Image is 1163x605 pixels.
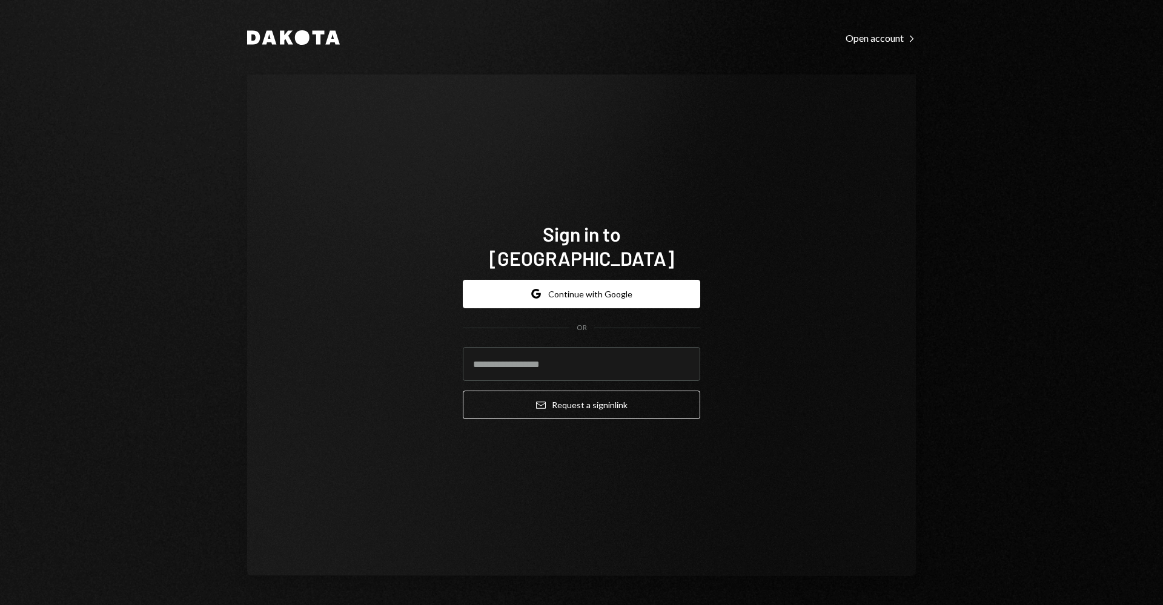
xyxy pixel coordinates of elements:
div: OR [577,323,587,333]
h1: Sign in to [GEOGRAPHIC_DATA] [463,222,700,270]
button: Continue with Google [463,280,700,308]
button: Request a signinlink [463,391,700,419]
div: Open account [846,32,916,44]
a: Open account [846,31,916,44]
